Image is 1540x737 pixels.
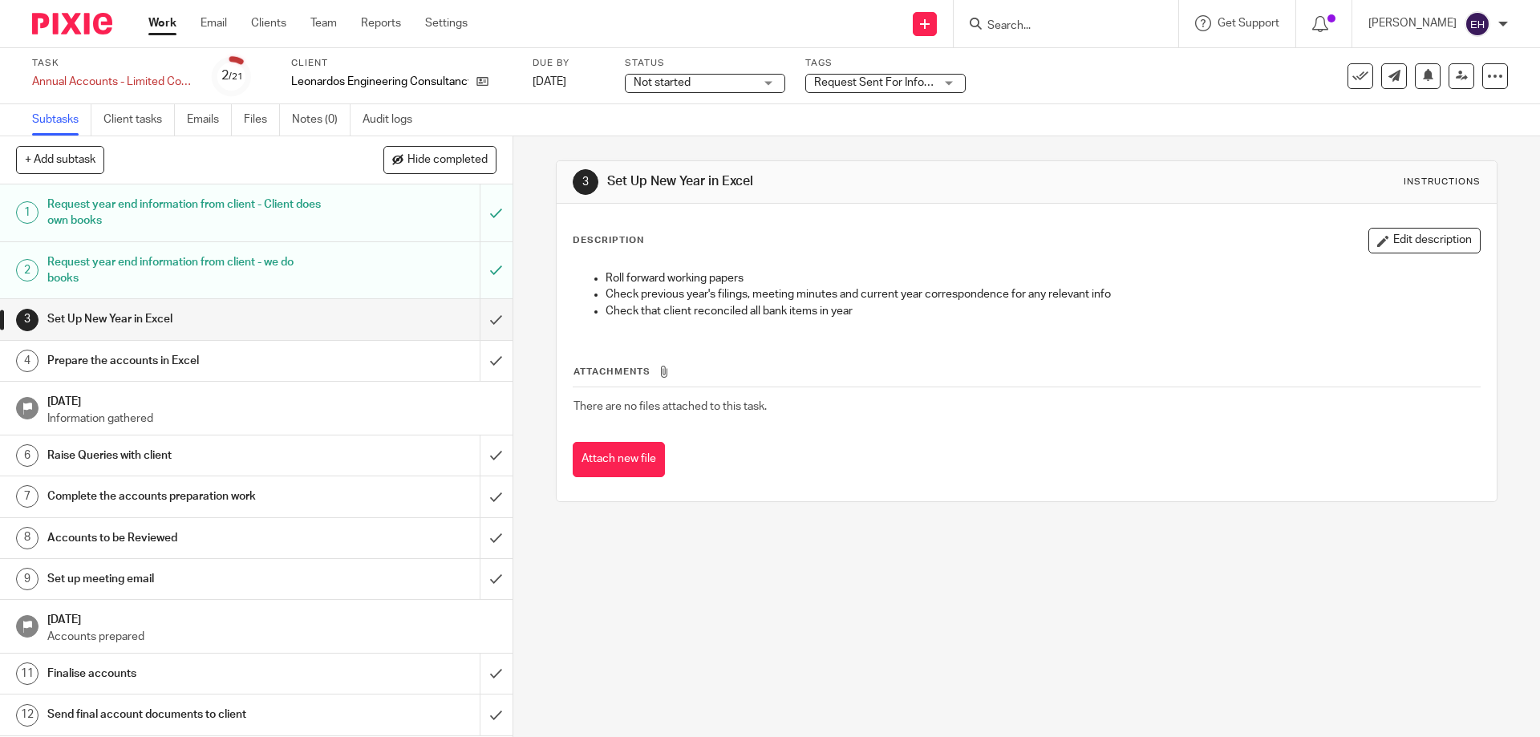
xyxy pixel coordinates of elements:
[607,173,1061,190] h1: Set Up New Year in Excel
[573,367,650,376] span: Attachments
[47,307,325,331] h1: Set Up New Year in Excel
[32,74,192,90] div: Annual Accounts - Limited Companies
[634,77,691,88] span: Not started
[407,154,488,167] span: Hide completed
[986,19,1130,34] input: Search
[606,270,1479,286] p: Roll forward working papers
[292,104,351,136] a: Notes (0)
[47,390,496,410] h1: [DATE]
[32,57,192,70] label: Task
[47,443,325,468] h1: Raise Queries with client
[47,250,325,291] h1: Request year end information from client - we do books
[291,74,468,90] p: Leonardos Engineering Consultancy Ltd
[383,146,496,173] button: Hide completed
[363,104,424,136] a: Audit logs
[16,309,38,331] div: 3
[16,527,38,549] div: 8
[573,234,644,247] p: Description
[47,567,325,591] h1: Set up meeting email
[47,629,496,645] p: Accounts prepared
[606,303,1479,319] p: Check that client reconciled all bank items in year
[47,608,496,628] h1: [DATE]
[32,104,91,136] a: Subtasks
[606,286,1479,302] p: Check previous year's filings, meeting minutes and current year correspondence for any relevant info
[221,67,243,85] div: 2
[1218,18,1279,29] span: Get Support
[251,15,286,31] a: Clients
[47,349,325,373] h1: Prepare the accounts in Excel
[16,444,38,467] div: 6
[361,15,401,31] a: Reports
[16,350,38,372] div: 4
[625,57,785,70] label: Status
[47,411,496,427] p: Information gathered
[187,104,232,136] a: Emails
[47,662,325,686] h1: Finalise accounts
[32,13,112,34] img: Pixie
[16,704,38,727] div: 12
[573,169,598,195] div: 3
[1404,176,1481,188] div: Instructions
[16,259,38,281] div: 2
[805,57,966,70] label: Tags
[573,401,767,412] span: There are no files attached to this task.
[1368,228,1481,253] button: Edit description
[1465,11,1490,37] img: svg%3E
[148,15,176,31] a: Work
[201,15,227,31] a: Email
[310,15,337,31] a: Team
[533,76,566,87] span: [DATE]
[16,485,38,508] div: 7
[103,104,175,136] a: Client tasks
[1368,15,1457,31] p: [PERSON_NAME]
[573,442,665,478] button: Attach new file
[533,57,605,70] label: Due by
[16,201,38,224] div: 1
[244,104,280,136] a: Files
[814,77,962,88] span: Request Sent For Information
[47,703,325,727] h1: Send final account documents to client
[291,57,513,70] label: Client
[47,484,325,508] h1: Complete the accounts preparation work
[47,192,325,233] h1: Request year end information from client - Client does own books
[47,526,325,550] h1: Accounts to be Reviewed
[16,662,38,685] div: 11
[229,72,243,81] small: /21
[425,15,468,31] a: Settings
[16,146,104,173] button: + Add subtask
[16,568,38,590] div: 9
